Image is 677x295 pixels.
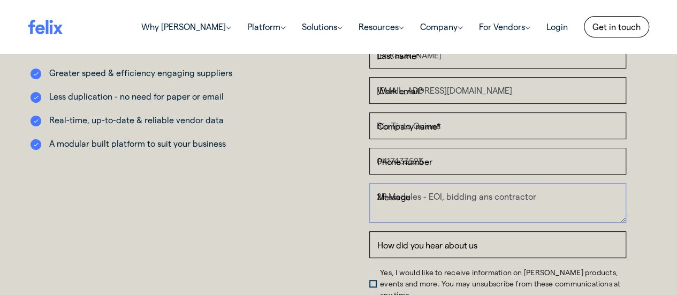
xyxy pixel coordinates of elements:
[239,16,294,37] a: Platform
[294,16,351,37] a: Solutions
[133,16,239,37] a: Why [PERSON_NAME]
[412,16,471,37] a: Company
[351,16,412,37] a: Resources
[28,137,285,150] li: A modular built platform to suit your business
[369,183,626,223] textarea: 2P Modules - EOI, bidding ans contractor
[584,16,649,37] a: Get in touch
[28,19,63,34] img: felix logo
[538,16,576,37] a: Login
[28,90,285,103] li: Less duplication - no need for paper or email
[471,16,538,37] a: For Vendors
[28,114,285,126] li: Real-time, up-to-date & reliable vendor data
[28,66,285,79] li: Greater speed & efficiency engaging suppliers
